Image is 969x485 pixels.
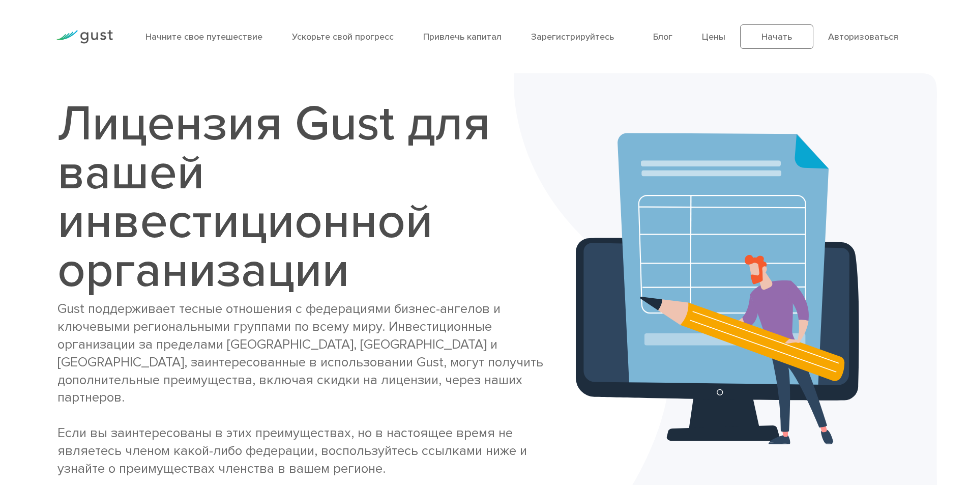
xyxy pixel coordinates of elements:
[56,30,113,44] img: Логотип Порыва
[57,95,490,299] font: Лицензия Gust для вашей инвестиционной организации
[292,32,394,42] a: Ускорьте свой прогресс
[761,32,792,42] font: Начать
[653,32,672,42] a: Блог
[145,32,262,42] a: Начните свое путешествие
[828,32,898,42] a: Авторизоваться
[423,32,502,42] a: Привлечь капитал
[57,425,527,476] font: Если вы заинтересованы в этих преимуществах, но в настоящее время не являетесь членом какой-либо ...
[531,32,614,42] a: Зарегистрируйтесь
[57,301,543,405] font: Gust поддерживает тесные отношения с федерациями бизнес-ангелов и ключевыми региональными группам...
[740,24,813,49] a: Начать
[702,32,725,42] a: Цены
